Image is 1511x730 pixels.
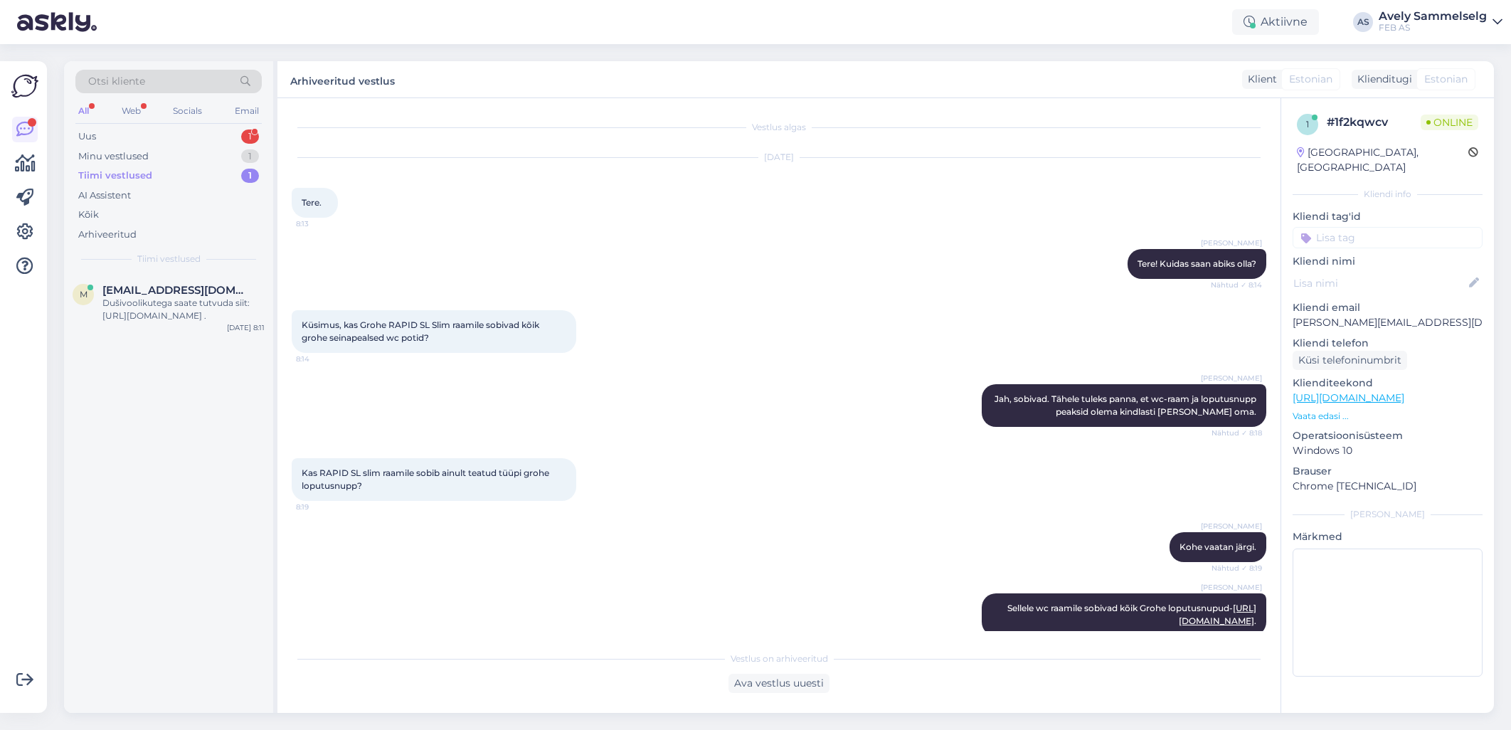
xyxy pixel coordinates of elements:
[296,218,349,229] span: 8:13
[995,393,1258,417] span: Jah, sobivad. Tähele tuleks panna, et wc-raam ja loputusnupp peaksid olema kindlasti [PERSON_NAME...
[1293,275,1466,291] input: Lisa nimi
[1232,9,1319,35] div: Aktiivne
[302,467,551,491] span: Kas RAPID SL slim raamile sobib ainult teatud tüüpi grohe loputusnupp?
[241,169,259,183] div: 1
[78,129,96,144] div: Uus
[137,253,201,265] span: Tiimi vestlused
[1297,145,1468,175] div: [GEOGRAPHIC_DATA], [GEOGRAPHIC_DATA]
[1353,12,1373,32] div: AS
[78,149,149,164] div: Minu vestlused
[1293,188,1483,201] div: Kliendi info
[1201,238,1262,248] span: [PERSON_NAME]
[296,354,349,364] span: 8:14
[78,228,137,242] div: Arhiveeritud
[302,319,541,343] span: Küsimus, kas Grohe RAPID SL Slim raamile sobivad kõik grohe seinapealsed wc potid?
[1293,464,1483,479] p: Brauser
[78,169,152,183] div: Tiimi vestlused
[1293,428,1483,443] p: Operatsioonisüsteem
[75,102,92,120] div: All
[1327,114,1421,131] div: # 1f2kqwcv
[1293,227,1483,248] input: Lisa tag
[1293,336,1483,351] p: Kliendi telefon
[1293,376,1483,391] p: Klienditeekond
[1352,72,1412,87] div: Klienditugi
[227,322,265,333] div: [DATE] 8:11
[1293,479,1483,494] p: Chrome [TECHNICAL_ID]
[1293,351,1407,370] div: Küsi telefoninumbrit
[241,129,259,144] div: 1
[170,102,205,120] div: Socials
[1421,115,1478,130] span: Online
[1379,22,1487,33] div: FEB AS
[1379,11,1487,22] div: Avely Sammelselg
[728,674,829,693] div: Ava vestlus uuesti
[292,121,1266,134] div: Vestlus algas
[1201,521,1262,531] span: [PERSON_NAME]
[1201,373,1262,383] span: [PERSON_NAME]
[11,73,38,100] img: Askly Logo
[1293,508,1483,521] div: [PERSON_NAME]
[1138,258,1256,269] span: Tere! Kuidas saan abiks olla?
[1293,209,1483,224] p: Kliendi tag'id
[1379,11,1502,33] a: Avely SammelselgFEB AS
[102,284,250,297] span: mart.lensment@gmail.com
[1306,119,1309,129] span: 1
[119,102,144,120] div: Web
[296,502,349,512] span: 8:19
[1293,300,1483,315] p: Kliendi email
[1293,410,1483,423] p: Vaata edasi ...
[1293,443,1483,458] p: Windows 10
[78,189,131,203] div: AI Assistent
[302,197,322,208] span: Tere.
[1293,529,1483,544] p: Märkmed
[1201,582,1262,593] span: [PERSON_NAME]
[102,297,265,322] div: Dušivoolikutega saate tutvuda siit: [URL][DOMAIN_NAME] .
[1293,254,1483,269] p: Kliendi nimi
[1293,391,1404,404] a: [URL][DOMAIN_NAME]
[1209,280,1262,290] span: Nähtud ✓ 8:14
[731,652,828,665] span: Vestlus on arhiveeritud
[290,70,395,89] label: Arhiveeritud vestlus
[1179,541,1256,552] span: Kohe vaatan järgi.
[1289,72,1332,87] span: Estonian
[292,151,1266,164] div: [DATE]
[1007,603,1256,626] span: Sellele wc raamile sobivad kõik Grohe loputusnupud- .
[88,74,145,89] span: Otsi kliente
[1209,428,1262,438] span: Nähtud ✓ 8:18
[1424,72,1468,87] span: Estonian
[78,208,99,222] div: Kõik
[232,102,262,120] div: Email
[1293,315,1483,330] p: [PERSON_NAME][EMAIL_ADDRESS][DOMAIN_NAME]
[80,289,88,300] span: m
[241,149,259,164] div: 1
[1209,563,1262,573] span: Nähtud ✓ 8:19
[1242,72,1277,87] div: Klient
